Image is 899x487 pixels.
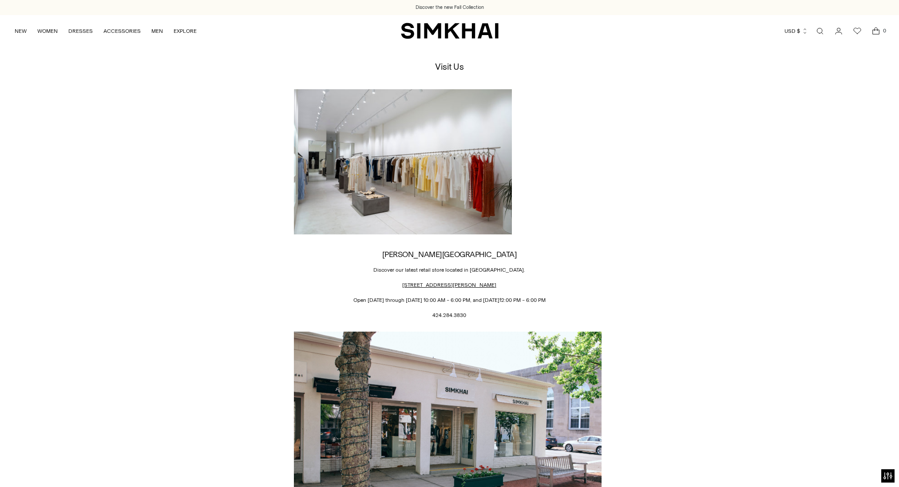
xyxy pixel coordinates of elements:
[103,21,141,41] a: ACCESSORIES
[294,296,605,304] p: Open [DATE] through [DATE] 10:00 AM – 6:00 PM, and [DATE]
[7,453,89,480] iframe: Sign Up via Text for Offers
[848,22,866,40] a: Wishlist
[174,21,197,41] a: EXPLORE
[15,21,27,41] a: NEW
[294,250,605,258] h2: [PERSON_NAME][GEOGRAPHIC_DATA]
[416,4,484,11] a: Discover the new Fall Collection
[294,311,605,319] p: 424.284.3830
[811,22,829,40] a: Open search modal
[68,21,93,41] a: DRESSES
[880,27,888,35] span: 0
[402,282,496,288] a: [STREET_ADDRESS][PERSON_NAME]
[784,21,808,41] button: USD $
[151,21,163,41] a: MEN
[499,297,546,303] span: 12:00 PM – 6:00 PM
[830,22,848,40] a: Go to the account page
[867,22,885,40] a: Open cart modal
[37,21,58,41] a: WOMEN
[294,266,605,274] p: Discover our latest retail store located in [GEOGRAPHIC_DATA].
[401,22,499,40] a: SIMKHAI
[435,62,463,71] h1: Visit Us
